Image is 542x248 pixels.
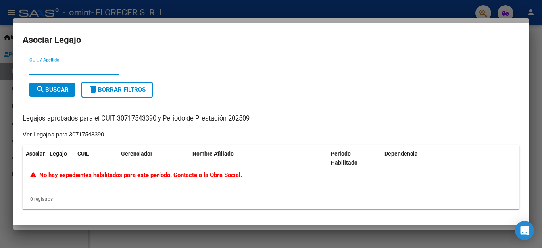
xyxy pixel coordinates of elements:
span: Periodo Habilitado [331,150,357,166]
div: Ver Legajos para 30717543390 [23,130,104,139]
span: Legajo [50,150,67,157]
h2: Asociar Legajo [23,33,519,48]
datatable-header-cell: Nombre Afiliado [189,145,328,171]
mat-icon: search [36,85,45,94]
mat-icon: delete [88,85,98,94]
p: Legajos aprobados para el CUIT 30717543390 y Período de Prestación 202509 [23,114,519,124]
datatable-header-cell: Gerenciador [118,145,189,171]
span: Borrar Filtros [88,86,146,93]
span: Dependencia [384,150,418,157]
div: Open Intercom Messenger [515,221,534,240]
span: Asociar [26,150,45,157]
datatable-header-cell: Asociar [23,145,46,171]
datatable-header-cell: Periodo Habilitado [328,145,381,171]
span: Nombre Afiliado [192,150,234,157]
datatable-header-cell: Legajo [46,145,74,171]
span: Gerenciador [121,150,152,157]
button: Buscar [29,83,75,97]
datatable-header-cell: CUIL [74,145,118,171]
span: CUIL [77,150,89,157]
datatable-header-cell: Dependencia [381,145,520,171]
span: Buscar [36,86,69,93]
button: Borrar Filtros [81,82,153,98]
div: 0 registros [23,189,519,209]
span: No hay expedientes habilitados para este período. Contacte a la Obra Social. [30,171,242,179]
